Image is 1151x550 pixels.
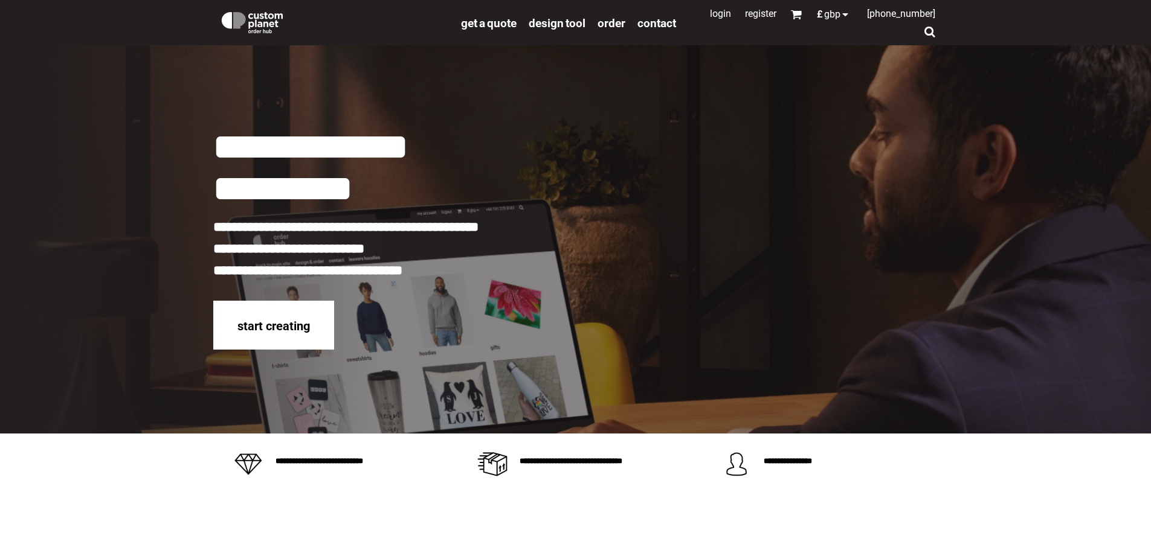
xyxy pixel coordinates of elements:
[219,9,285,33] img: Custom Planet
[817,10,824,19] span: £
[461,16,517,30] a: get a quote
[710,8,731,19] a: Login
[529,16,585,30] a: design tool
[745,8,776,19] a: Register
[598,16,625,30] a: order
[237,319,310,333] span: start creating
[824,10,840,19] span: GBP
[637,16,676,30] a: Contact
[867,8,935,19] span: [PHONE_NUMBER]
[213,3,455,39] a: Custom Planet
